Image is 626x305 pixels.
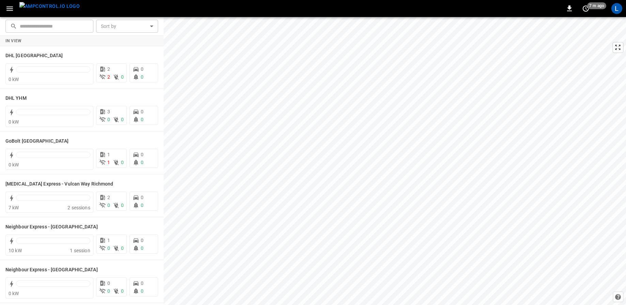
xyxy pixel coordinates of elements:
span: 2 [107,195,110,200]
span: 0 kW [9,119,19,125]
span: 0 [107,117,110,122]
div: profile-icon [611,3,622,14]
span: 1 [107,152,110,157]
span: 0 [141,288,143,294]
span: 0 [141,152,143,157]
h6: Mili Express - Vulcan Way Richmond [5,180,113,188]
span: 10 kW [9,248,22,253]
span: 0 [141,195,143,200]
button: set refresh interval [580,3,591,14]
span: 0 [141,66,143,72]
span: 0 [121,288,124,294]
span: 0 [107,203,110,208]
span: 2 sessions [67,205,90,210]
span: 0 [141,74,143,80]
span: 0 [107,288,110,294]
h6: Neighbour Express - Mississauga [5,266,98,274]
span: 1 [107,238,110,243]
span: 2 [107,74,110,80]
h6: DHL YHM [5,95,27,102]
span: 0 [121,160,124,165]
h6: DHL Montreal [5,52,63,60]
img: ampcontrol.io logo [19,2,80,11]
span: 0 kW [9,291,19,296]
span: 0 [107,280,110,286]
span: 1 session [70,248,90,253]
strong: In View [5,38,22,43]
span: 0 [107,245,110,251]
h6: GoBolt Montreal [5,138,68,145]
span: 0 [141,203,143,208]
span: 0 [141,238,143,243]
span: 0 [121,245,124,251]
span: 0 kW [9,77,19,82]
span: 3 [107,109,110,114]
span: 7 m ago [587,2,606,9]
span: 0 [121,117,124,122]
span: 1 [107,160,110,165]
span: 0 [141,160,143,165]
span: 0 [121,74,124,80]
span: 0 [141,280,143,286]
span: 0 [141,109,143,114]
span: 0 [141,245,143,251]
span: 0 [121,203,124,208]
span: 0 [141,117,143,122]
h6: Neighbour Express - Markham [5,223,98,231]
span: 7 kW [9,205,19,210]
span: 2 [107,66,110,72]
span: 0 kW [9,162,19,167]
